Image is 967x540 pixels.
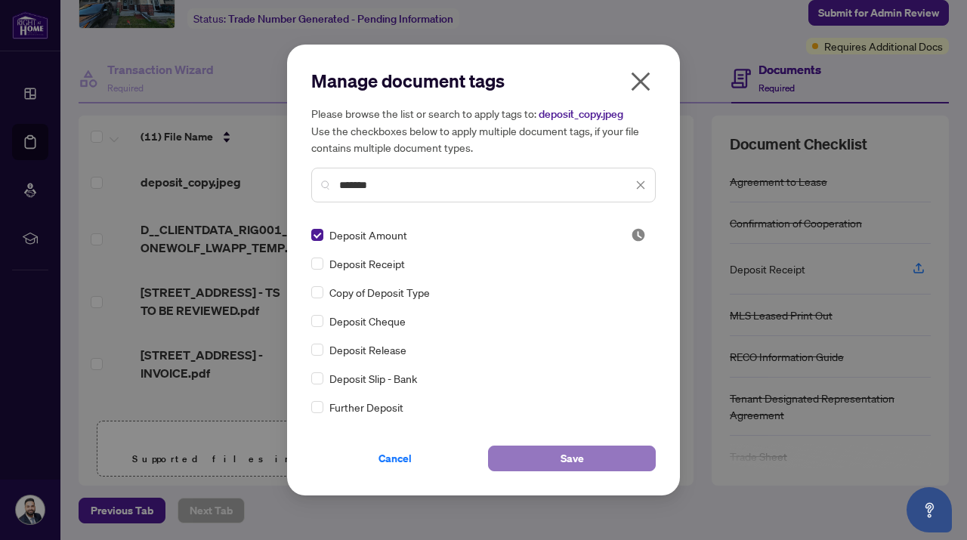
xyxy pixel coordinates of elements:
span: close [635,180,646,190]
span: Deposit Slip - Bank [329,370,417,387]
span: Deposit Release [329,341,406,358]
span: Pending Review [631,227,646,242]
span: Deposit Receipt [329,255,405,272]
span: Cancel [378,446,412,471]
span: Deposit Amount [329,227,407,243]
button: Save [488,446,656,471]
h5: Please browse the list or search to apply tags to: Use the checkboxes below to apply multiple doc... [311,105,656,156]
button: Cancel [311,446,479,471]
span: Further Deposit [329,399,403,415]
span: Save [561,446,584,471]
button: Open asap [907,487,952,532]
span: Copy of Deposit Type [329,284,430,301]
span: close [629,69,653,94]
img: status [631,227,646,242]
span: deposit_copy.jpeg [539,107,623,121]
h2: Manage document tags [311,69,656,93]
span: Deposit Cheque [329,313,406,329]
